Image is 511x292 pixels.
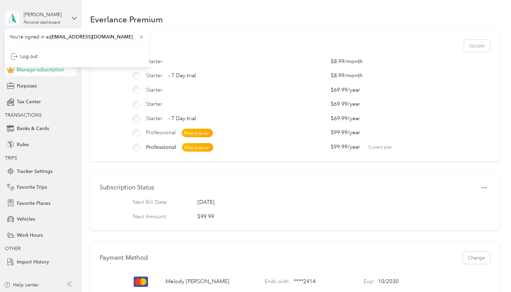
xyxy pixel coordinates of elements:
span: Starter [146,86,162,94]
span: Most popular [182,129,213,137]
p: Next Bill Date: [133,198,185,207]
span: You’re signed in as [10,33,144,40]
span: $8.99 / month [331,72,368,80]
h1: Everlance Premium [90,16,163,23]
div: [PERSON_NAME] [24,11,66,18]
span: Current plan [368,144,490,151]
div: Log out [11,53,37,60]
p: Next Amount: [133,213,185,221]
span: Starter [146,115,162,123]
button: Change [463,252,490,264]
h1: Payment Method [100,254,148,261]
span: OTHER [5,246,21,252]
p: Exp: [364,278,375,286]
span: Most popular [182,143,213,152]
span: $69.99 / year [331,115,368,123]
span: Vehicles [17,215,35,223]
span: [DATE] [197,198,215,207]
iframe: Everlance-gr Chat Button Frame [473,254,511,292]
span: $69.99 / year [331,100,368,108]
div: Personal dashboard [24,21,60,25]
span: Purposes [17,82,37,90]
span: Starter [146,100,162,108]
button: Help center [4,281,39,289]
span: [EMAIL_ADDRESS][DOMAIN_NAME] [50,34,133,40]
span: - 7 Day trial [168,72,196,80]
span: TRANSACTIONS [5,112,42,118]
span: Work Hours [17,232,43,239]
span: $99.99 / year [331,143,368,151]
span: Starter [146,72,162,80]
span: $69.99 / year [331,86,368,94]
span: $8.99 / month [331,58,368,66]
span: Banks & Cards [17,125,49,132]
span: $99.99 / year [331,129,368,137]
p: 10 / 2030 [378,278,399,286]
span: Favorite Places [17,200,50,207]
p: Ends with: [265,278,290,286]
span: TRIPS [5,155,17,161]
span: Rules [17,141,29,148]
span: Professional [146,129,176,137]
span: Favorite Trips [17,184,47,191]
span: Tracker Settings [17,168,52,175]
span: - 7 Day trial [168,115,196,123]
h1: Subscription Status [100,184,154,191]
span: Tax Center [17,98,41,105]
span: Professional [146,143,176,151]
div: $99.99 [197,213,214,221]
span: Manage subscription [17,66,64,73]
span: Import History [17,258,49,266]
span: Starter [146,58,162,66]
p: Melody [PERSON_NAME] [166,278,229,286]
